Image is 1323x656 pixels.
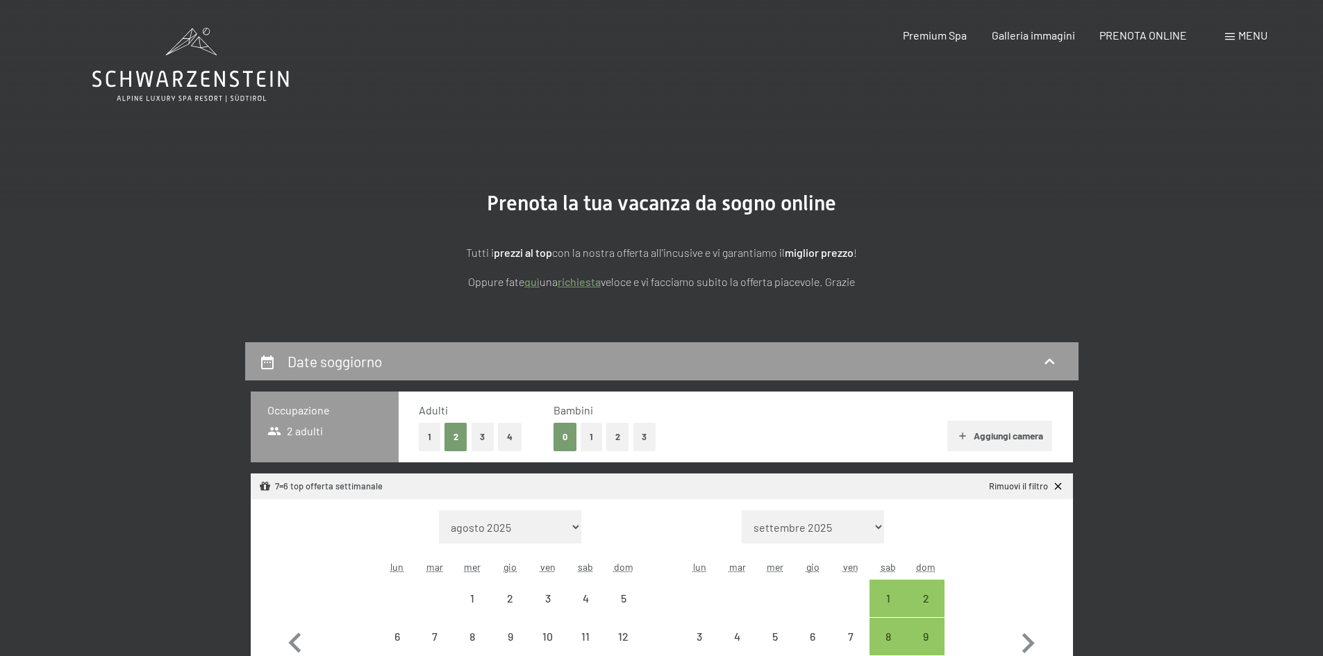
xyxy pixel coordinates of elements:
[378,618,416,655] div: arrivo/check-in non effettuabile
[529,618,567,655] div: arrivo/check-in non effettuabile
[464,561,481,573] abbr: mercoledì
[604,580,642,617] div: Sun Oct 05 2025
[581,423,602,451] button: 1
[455,593,490,628] div: 1
[472,423,494,451] button: 3
[567,580,604,617] div: arrivo/check-in non effettuabile
[1238,28,1267,42] span: Menu
[869,580,907,617] div: Sat Nov 01 2025
[504,561,517,573] abbr: giovedì
[558,275,601,288] a: richiesta
[831,618,869,655] div: arrivo/check-in non effettuabile
[315,244,1009,262] p: Tutti i con la nostra offerta all'incusive e vi garantiamo il !
[492,618,529,655] div: Thu Oct 09 2025
[947,421,1052,451] button: Aggiungi camera
[454,580,491,617] div: Wed Oct 01 2025
[871,593,906,628] div: 1
[1099,28,1187,42] a: PRENOTA ONLINE
[869,580,907,617] div: arrivo/check-in possibile
[614,561,633,573] abbr: domenica
[567,618,604,655] div: arrivo/check-in non effettuabile
[493,593,528,628] div: 2
[390,561,403,573] abbr: lunedì
[529,580,567,617] div: Fri Oct 03 2025
[492,580,529,617] div: Thu Oct 02 2025
[288,353,382,370] h2: Date soggiorno
[419,403,448,417] span: Adulti
[681,618,718,655] div: arrivo/check-in non effettuabile
[567,580,604,617] div: Sat Oct 04 2025
[756,618,794,655] div: arrivo/check-in non effettuabile
[843,561,858,573] abbr: venerdì
[881,561,896,573] abbr: sabato
[869,618,907,655] div: arrivo/check-in possibile
[606,593,640,628] div: 5
[578,561,593,573] abbr: sabato
[831,618,869,655] div: Fri Nov 07 2025
[767,561,783,573] abbr: mercoledì
[633,423,656,451] button: 3
[681,618,718,655] div: Mon Nov 03 2025
[492,580,529,617] div: arrivo/check-in non effettuabile
[554,423,576,451] button: 0
[794,618,831,655] div: Thu Nov 06 2025
[426,561,443,573] abbr: martedì
[259,480,271,492] svg: Pacchetto/offerta
[907,580,945,617] div: arrivo/check-in possibile
[315,273,1009,291] p: Oppure fate una veloce e vi facciamo subito la offerta piacevole. Grazie
[785,246,854,259] strong: miglior prezzo
[416,618,454,655] div: Tue Oct 07 2025
[719,618,756,655] div: arrivo/check-in non effettuabile
[992,28,1075,42] a: Galleria immagini
[903,28,967,42] a: Premium Spa
[498,423,522,451] button: 4
[444,423,467,451] button: 2
[554,403,593,417] span: Bambini
[916,561,935,573] abbr: domenica
[604,618,642,655] div: arrivo/check-in non effettuabile
[908,593,943,628] div: 2
[416,618,454,655] div: arrivo/check-in non effettuabile
[606,423,629,451] button: 2
[419,423,440,451] button: 1
[267,403,382,418] h3: Occupazione
[454,580,491,617] div: arrivo/check-in non effettuabile
[693,561,706,573] abbr: lunedì
[907,618,945,655] div: Sun Nov 09 2025
[806,561,819,573] abbr: giovedì
[487,191,836,215] span: Prenota la tua vacanza da sogno online
[492,618,529,655] div: arrivo/check-in non effettuabile
[529,580,567,617] div: arrivo/check-in non effettuabile
[267,423,324,439] span: 2 adulti
[378,618,416,655] div: Mon Oct 06 2025
[794,618,831,655] div: arrivo/check-in non effettuabile
[531,593,565,628] div: 3
[259,480,383,493] div: 7=6 top offerta settimanale
[529,618,567,655] div: Fri Oct 10 2025
[719,618,756,655] div: Tue Nov 04 2025
[568,593,603,628] div: 4
[756,618,794,655] div: Wed Nov 05 2025
[869,618,907,655] div: Sat Nov 08 2025
[454,618,491,655] div: arrivo/check-in non effettuabile
[907,580,945,617] div: Sun Nov 02 2025
[907,618,945,655] div: arrivo/check-in possibile
[604,580,642,617] div: arrivo/check-in non effettuabile
[524,275,540,288] a: quì
[989,480,1064,493] a: Rimuovi il filtro
[454,618,491,655] div: Wed Oct 08 2025
[494,246,552,259] strong: prezzi al top
[729,561,746,573] abbr: martedì
[567,618,604,655] div: Sat Oct 11 2025
[604,618,642,655] div: Sun Oct 12 2025
[540,561,556,573] abbr: venerdì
